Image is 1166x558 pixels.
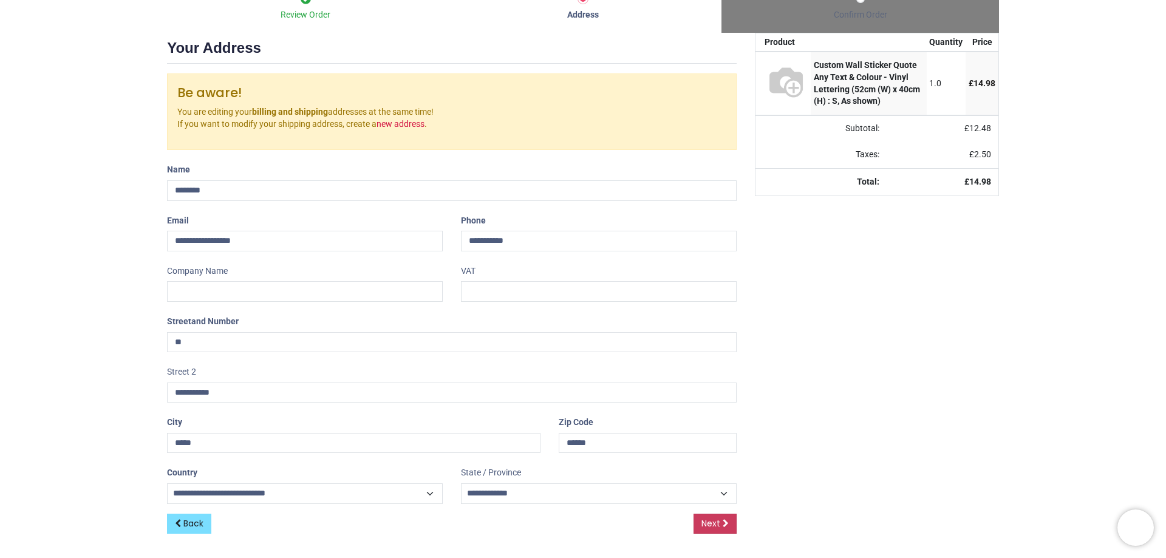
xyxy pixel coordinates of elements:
[755,115,887,142] td: Subtotal:
[969,177,991,186] span: 14.98
[167,463,197,483] label: Country
[694,514,737,534] a: Next
[701,517,720,529] span: Next
[177,84,726,101] h4: Be aware!
[167,412,182,433] label: City
[721,9,999,21] div: Confirm Order
[964,123,991,133] span: £
[252,107,328,117] b: billing and shipping
[973,78,995,88] span: 14.98
[167,38,737,64] h2: Your Address
[857,177,879,186] strong: Total:
[966,33,998,52] th: Price
[765,60,808,103] img: S69495 - [WS-74142-S-F-DIGITAL] Custom Wall Sticker Quote Any Text & Colour - Vinyl Lettering (52...
[755,141,887,168] td: Taxes:
[167,9,445,21] div: Review Order
[191,316,239,326] span: and Number
[177,106,726,130] p: You are editing your addresses at the same time! If you want to modify your shipping address, cre...
[461,261,476,282] label: VAT
[167,261,228,282] label: Company Name
[1117,509,1154,546] iframe: Brevo live chat
[445,9,722,21] div: Address
[167,514,211,534] a: Back
[814,60,920,106] strong: Custom Wall Sticker Quote Any Text & Colour - Vinyl Lettering (52cm (W) x 40cm (H) : S, As shown)
[755,33,811,52] th: Product
[927,33,966,52] th: Quantity
[929,78,963,90] div: 1.0
[377,119,424,129] a: new address
[969,123,991,133] span: 12.48
[167,362,196,383] label: Street 2
[559,412,593,433] label: Zip Code
[969,78,995,88] span: £
[964,177,991,186] strong: £
[461,463,521,483] label: State / Province
[974,149,991,159] span: 2.50
[969,149,991,159] span: £
[167,211,189,231] label: Email
[461,211,486,231] label: Phone
[167,160,190,180] label: Name
[167,311,239,332] label: Street
[183,517,203,529] span: Back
